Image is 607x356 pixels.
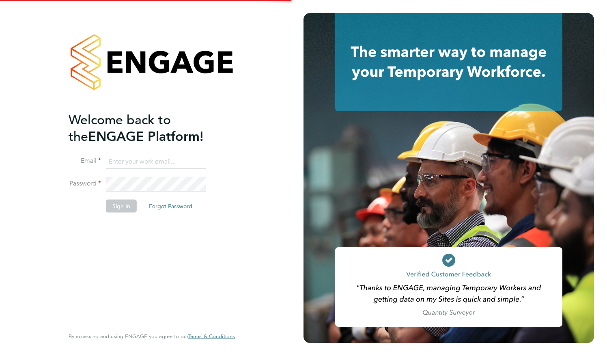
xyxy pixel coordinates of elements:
button: Sign In [106,200,137,213]
label: Email [69,157,101,165]
h2: ENGAGE Platform! [69,111,227,145]
label: Password [69,179,101,188]
span: By accessing and using ENGAGE you agree to our [69,333,235,340]
button: Forgot Password [142,200,199,213]
input: Enter your work email... [106,154,206,169]
a: Terms & Conditions [188,333,235,340]
span: Welcome back to the [69,112,171,144]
